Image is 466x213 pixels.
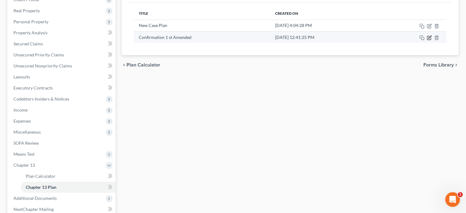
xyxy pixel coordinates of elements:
span: Property Analysis [13,30,47,35]
span: Additional Documents [13,196,57,201]
span: NextChapter Mailing [13,207,54,212]
a: Unsecured Priority Claims [9,49,116,60]
span: Plan Calculator [26,173,55,179]
button: chevron_left Plan Calculator [122,63,160,67]
a: Executory Contracts [9,82,116,93]
span: Means Test [13,151,35,157]
span: Executory Contracts [13,85,53,90]
a: Lawsuits [9,71,116,82]
a: Plan Calculator [21,171,116,182]
a: Secured Claims [9,38,116,49]
th: Title [134,7,270,20]
span: Secured Claims [13,41,43,46]
a: SOFA Review [9,138,116,149]
th: Created On [270,7,377,20]
span: Real Property [13,8,40,13]
span: Income [13,107,28,112]
span: Plan Calculator [127,63,160,67]
button: Forms Library chevron_right [423,63,459,67]
span: 1 [458,192,463,197]
td: [DATE] 4:04:28 PM [270,20,377,31]
span: Forms Library [423,63,454,67]
span: Chapter 13 Plan [26,184,56,190]
td: [DATE] 12:41:25 PM [270,31,377,43]
a: Unsecured Nonpriority Claims [9,60,116,71]
span: Expenses [13,118,31,124]
iframe: Intercom live chat [445,192,460,207]
span: Miscellaneous [13,129,41,135]
span: Lawsuits [13,74,30,79]
a: Chapter 13 Plan [21,182,116,193]
i: chevron_right [454,63,459,67]
td: Confirmation 1 st Amended [134,31,270,43]
span: Codebtors Insiders & Notices [13,96,69,101]
span: Personal Property [13,19,48,24]
span: Unsecured Priority Claims [13,52,64,57]
span: Unsecured Nonpriority Claims [13,63,72,68]
i: chevron_left [122,63,127,67]
span: SOFA Review [13,140,39,146]
span: Chapter 13 [13,162,35,168]
td: New Case Plan [134,20,270,31]
a: Property Analysis [9,27,116,38]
